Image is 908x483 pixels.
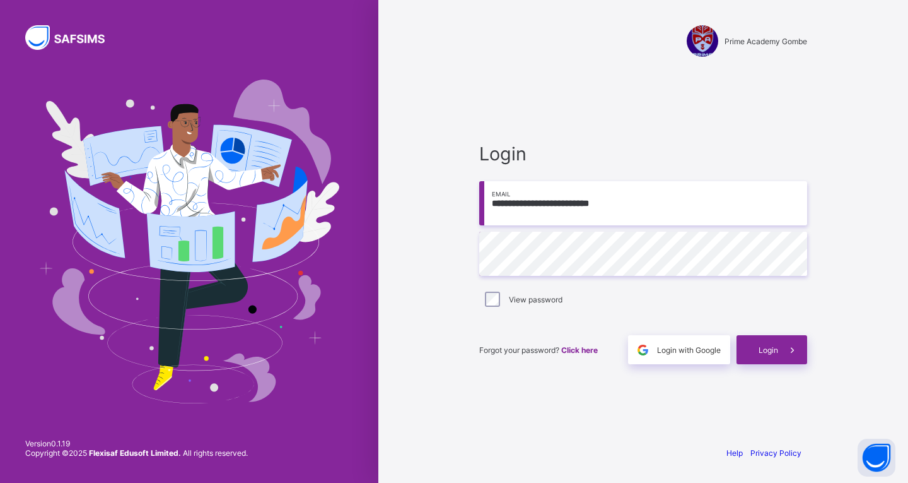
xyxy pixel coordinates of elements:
button: Open asap [858,439,895,477]
img: Hero Image [39,80,339,403]
span: Forgot your password? [479,345,598,355]
span: Login with Google [657,345,721,355]
a: Help [726,448,743,458]
img: google.396cfc9801f0270233282035f929180a.svg [636,343,650,357]
span: Prime Academy Gombe [725,37,807,46]
img: SAFSIMS Logo [25,25,120,50]
span: Copyright © 2025 All rights reserved. [25,448,248,458]
span: Login [759,345,778,355]
a: Click here [561,345,598,355]
span: Login [479,143,807,165]
a: Privacy Policy [750,448,801,458]
strong: Flexisaf Edusoft Limited. [89,448,181,458]
label: View password [509,295,562,304]
span: Version 0.1.19 [25,439,248,448]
